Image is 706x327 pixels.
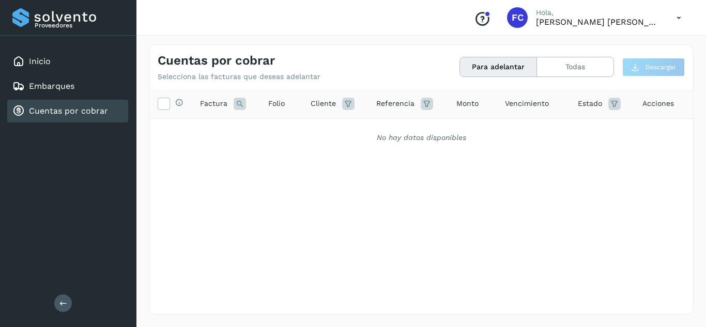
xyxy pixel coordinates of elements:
a: Cuentas por cobrar [29,106,108,116]
span: Factura [200,98,227,109]
span: Folio [268,98,285,109]
div: Cuentas por cobrar [7,100,128,122]
p: Proveedores [35,22,124,29]
p: Selecciona las facturas que deseas adelantar [158,72,320,81]
span: Vencimiento [505,98,549,109]
span: Descargar [646,63,676,72]
span: Monto [456,98,479,109]
button: Para adelantar [460,57,537,76]
h4: Cuentas por cobrar [158,53,275,68]
div: Embarques [7,75,128,98]
a: Embarques [29,81,74,91]
p: FRANCO CUEVAS CLARA [536,17,660,27]
div: Inicio [7,50,128,73]
span: Cliente [311,98,336,109]
span: Referencia [376,98,415,109]
span: Acciones [642,98,674,109]
div: No hay datos disponibles [163,132,680,143]
button: Todas [537,57,613,76]
a: Inicio [29,56,51,66]
p: Hola, [536,8,660,17]
button: Descargar [622,58,685,76]
span: Estado [578,98,602,109]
